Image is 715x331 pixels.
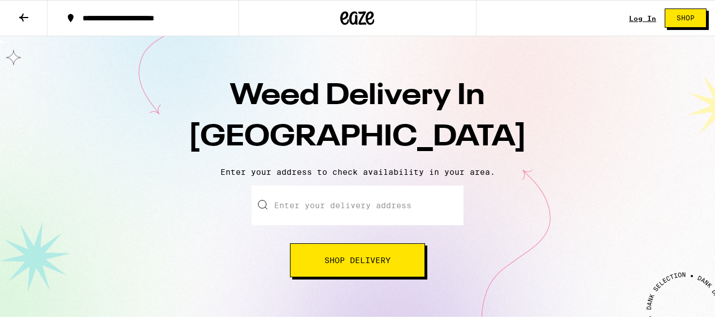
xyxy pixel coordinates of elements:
button: Shop [665,8,707,28]
a: Shop [656,8,715,28]
p: Enter your address to check availability in your area. [11,167,704,177]
input: Enter your delivery address [252,186,463,225]
h1: Weed Delivery In [160,76,556,158]
a: Log In [629,15,656,22]
span: Shop [677,15,695,22]
button: Shop Delivery [290,243,425,277]
span: [GEOGRAPHIC_DATA] [188,123,527,152]
span: Shop Delivery [324,256,391,264]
